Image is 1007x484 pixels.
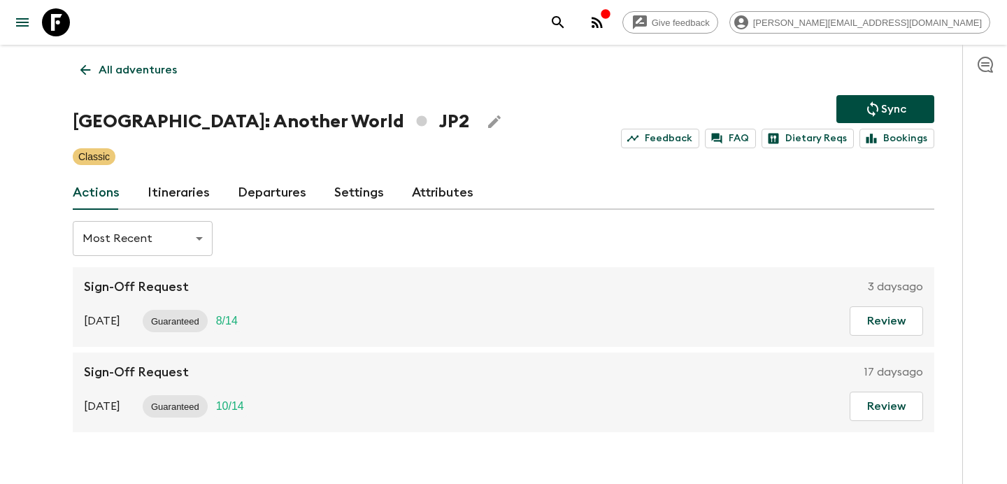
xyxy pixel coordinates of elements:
[216,398,244,415] p: 10 / 14
[73,176,120,210] a: Actions
[143,401,208,412] span: Guaranteed
[881,101,906,118] p: Sync
[216,313,238,329] p: 8 / 14
[8,8,36,36] button: menu
[143,316,208,327] span: Guaranteed
[208,310,246,332] div: Trip Fill
[238,176,306,210] a: Departures
[859,129,934,148] a: Bookings
[850,306,923,336] button: Review
[544,8,572,36] button: search adventures
[622,11,718,34] a: Give feedback
[412,176,473,210] a: Attributes
[745,17,990,28] span: [PERSON_NAME][EMAIL_ADDRESS][DOMAIN_NAME]
[621,129,699,148] a: Feedback
[705,129,756,148] a: FAQ
[850,392,923,421] button: Review
[73,219,213,258] div: Most Recent
[84,398,120,415] p: [DATE]
[868,278,923,295] p: 3 days ago
[84,364,189,380] p: Sign-Off Request
[864,364,923,380] p: 17 days ago
[644,17,717,28] span: Give feedback
[73,108,469,136] h1: [GEOGRAPHIC_DATA]: Another World JP2
[99,62,177,78] p: All adventures
[334,176,384,210] a: Settings
[84,313,120,329] p: [DATE]
[762,129,854,148] a: Dietary Reqs
[84,278,189,295] p: Sign-Off Request
[729,11,990,34] div: [PERSON_NAME][EMAIL_ADDRESS][DOMAIN_NAME]
[480,108,508,136] button: Edit Adventure Title
[208,395,252,418] div: Trip Fill
[78,150,110,164] p: Classic
[148,176,210,210] a: Itineraries
[73,56,185,84] a: All adventures
[836,95,934,123] button: Sync adventure departures to the booking engine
